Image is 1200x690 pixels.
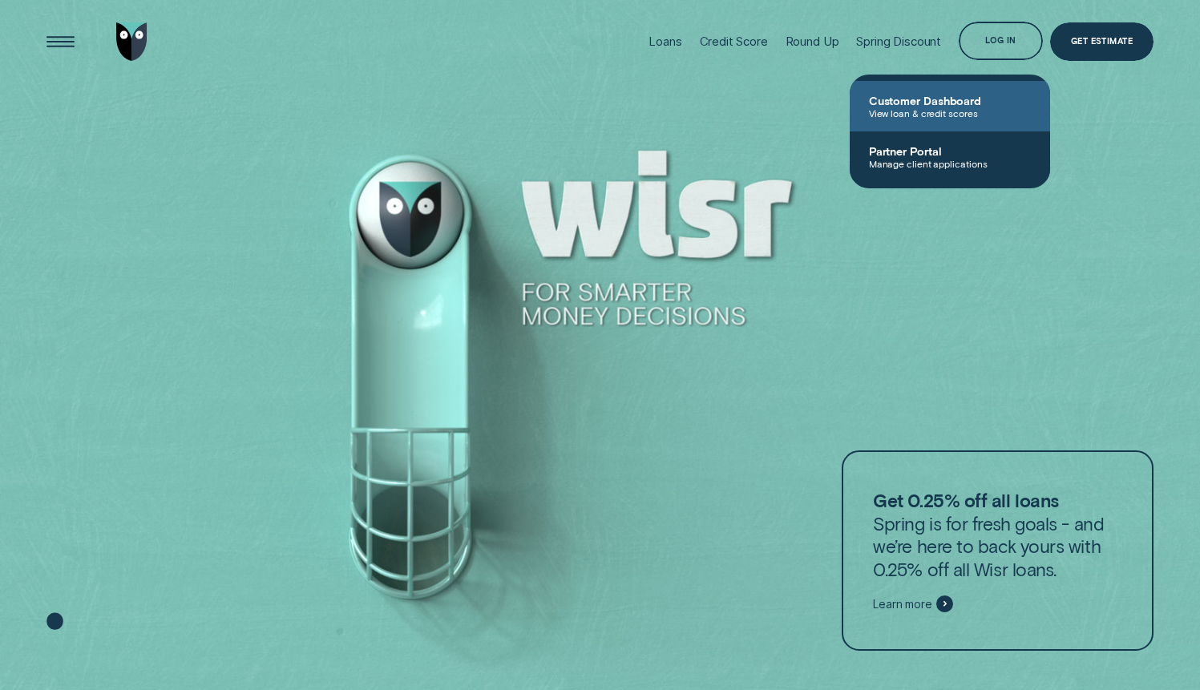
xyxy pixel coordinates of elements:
button: Open Menu [42,22,79,60]
strong: Get 0.25% off all loans [873,489,1059,511]
div: Loans [648,34,681,49]
button: Log in [959,22,1043,59]
span: Manage client applications [869,158,1031,169]
div: Credit Score [700,34,768,49]
div: Round Up [786,34,839,49]
a: Get Estimate [1050,22,1154,60]
span: Customer Dashboard [869,94,1031,107]
a: Partner PortalManage client applications [850,131,1050,182]
a: Get 0.25% off all loansSpring is for fresh goals - and we’re here to back yours with 0.25% off al... [842,450,1154,651]
span: Partner Portal [869,144,1031,158]
img: Wisr [116,22,147,60]
p: Spring is for fresh goals - and we’re here to back yours with 0.25% off all Wisr loans. [873,489,1122,580]
div: Spring Discount [856,34,941,49]
a: Customer DashboardView loan & credit scores [850,81,1050,131]
span: View loan & credit scores [869,107,1031,119]
span: Learn more [873,597,932,611]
